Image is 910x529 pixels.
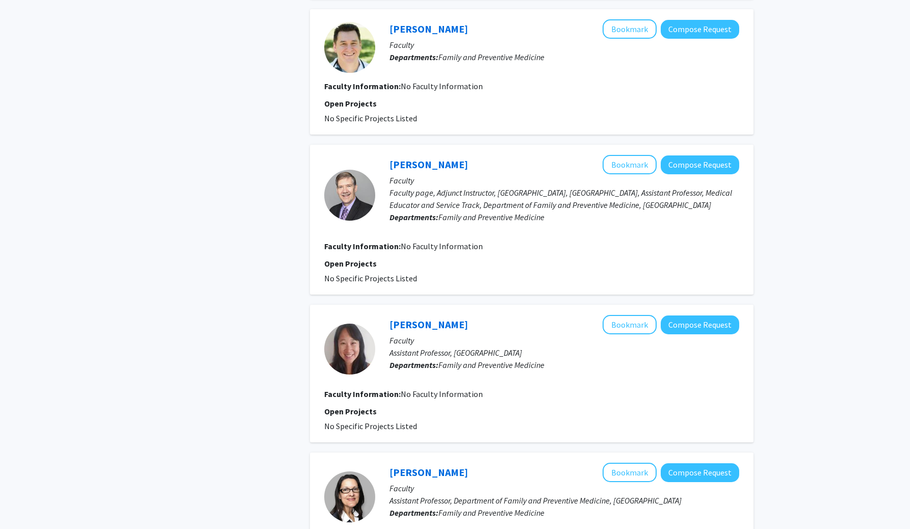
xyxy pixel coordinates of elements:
[389,318,468,331] a: [PERSON_NAME]
[438,212,544,222] span: Family and Preventive Medicine
[389,360,438,370] b: Departments:
[438,52,544,62] span: Family and Preventive Medicine
[603,19,657,39] button: Add Joseph Borrillo to Bookmarks
[661,315,739,334] button: Compose Request to Angeline Ti
[603,315,657,334] button: Add Angeline Ti to Bookmarks
[401,241,483,251] span: No Faculty Information
[389,158,468,171] a: [PERSON_NAME]
[661,155,739,174] button: Compose Request to Allan Platt
[389,508,438,518] b: Departments:
[389,174,739,187] p: Faculty
[661,463,739,482] button: Compose Request to Lissette Valdes
[389,52,438,62] b: Departments:
[324,405,739,417] p: Open Projects
[324,389,401,399] b: Faculty Information:
[389,482,739,494] p: Faculty
[438,360,544,370] span: Family and Preventive Medicine
[603,463,657,482] button: Add Lissette Valdes to Bookmarks
[324,273,417,283] span: No Specific Projects Listed
[324,113,417,123] span: No Specific Projects Listed
[389,22,468,35] a: [PERSON_NAME]
[324,421,417,431] span: No Specific Projects Listed
[389,347,739,359] p: Assistant Professor, [GEOGRAPHIC_DATA]
[438,508,544,518] span: Family and Preventive Medicine
[401,81,483,91] span: No Faculty Information
[324,81,401,91] b: Faculty Information:
[401,389,483,399] span: No Faculty Information
[324,97,739,110] p: Open Projects
[661,20,739,39] button: Compose Request to Joseph Borrillo
[389,494,739,507] p: Assistant Professor, Department of Family and Preventive Medicine, [GEOGRAPHIC_DATA]
[389,212,438,222] b: Departments:
[324,241,401,251] b: Faculty Information:
[389,39,739,51] p: Faculty
[324,257,739,270] p: Open Projects
[389,466,468,479] a: [PERSON_NAME]
[389,334,739,347] p: Faculty
[8,483,43,521] iframe: Chat
[603,155,657,174] button: Add Allan Platt to Bookmarks
[389,187,739,211] p: Faculty page, Adjunct Instructor, [GEOGRAPHIC_DATA], [GEOGRAPHIC_DATA], Assistant Professor, Medi...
